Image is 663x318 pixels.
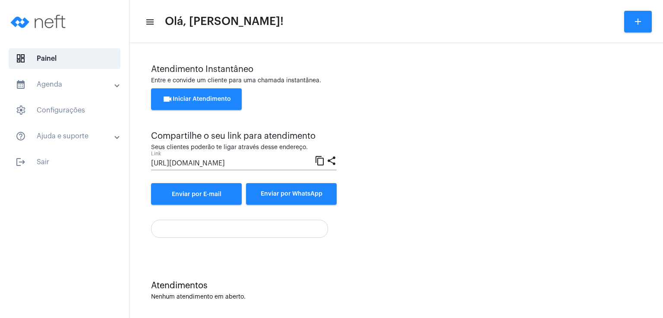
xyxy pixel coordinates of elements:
mat-expansion-panel-header: sidenav iconAgenda [5,74,129,95]
div: Atendimento Instantâneo [151,65,641,74]
span: Configurações [9,100,120,121]
span: Painel [9,48,120,69]
mat-icon: sidenav icon [16,157,26,167]
span: sidenav icon [16,105,26,115]
span: Enviar por WhatsApp [261,191,322,197]
mat-panel-title: Agenda [16,79,115,90]
mat-icon: share [326,155,337,165]
span: Enviar por E-mail [172,191,221,197]
div: Atendimentos [151,281,641,290]
mat-panel-title: Ajuda e suporte [16,131,115,141]
div: Seus clientes poderão te ligar através desse endereço. [151,144,337,151]
mat-icon: videocam [162,94,173,104]
mat-icon: sidenav icon [16,131,26,141]
span: Iniciar Atendimento [162,96,231,102]
span: Olá, [PERSON_NAME]! [165,15,284,28]
div: Nenhum atendimento em aberto. [151,294,641,300]
mat-icon: content_copy [315,155,325,165]
a: Enviar por E-mail [151,183,242,205]
mat-expansion-panel-header: sidenav iconAjuda e suporte [5,126,129,147]
span: Sair [9,152,120,172]
img: logo-neft-novo-2.png [7,4,72,39]
div: Compartilhe o seu link para atendimento [151,131,337,141]
button: Enviar por WhatsApp [246,183,337,205]
mat-icon: sidenav icon [16,79,26,90]
mat-icon: sidenav icon [145,17,154,27]
mat-icon: add [633,16,643,27]
button: Iniciar Atendimento [151,88,242,110]
div: Entre e convide um cliente para uma chamada instantânea. [151,78,641,84]
span: sidenav icon [16,53,26,64]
